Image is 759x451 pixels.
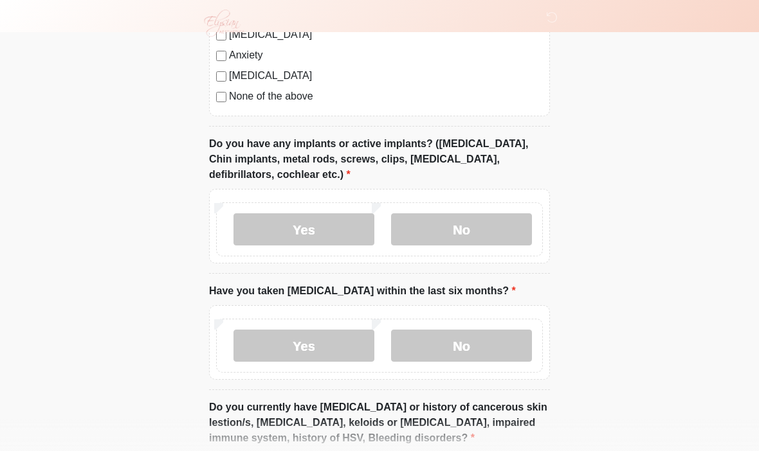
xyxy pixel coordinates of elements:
[233,330,374,362] label: Yes
[229,68,543,84] label: [MEDICAL_DATA]
[229,89,543,104] label: None of the above
[216,51,226,61] input: Anxiety
[209,400,550,446] label: Do you currently have [MEDICAL_DATA] or history of cancerous skin lestion/s, [MEDICAL_DATA], kelo...
[216,71,226,82] input: [MEDICAL_DATA]
[229,48,543,63] label: Anxiety
[391,330,532,362] label: No
[391,213,532,245] label: No
[233,213,374,245] label: Yes
[209,283,516,299] label: Have you taken [MEDICAL_DATA] within the last six months?
[216,92,226,102] input: None of the above
[209,136,550,182] label: Do you have any implants or active implants? ([MEDICAL_DATA], Chin implants, metal rods, screws, ...
[196,10,250,37] img: Elysian Aesthetics Logo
